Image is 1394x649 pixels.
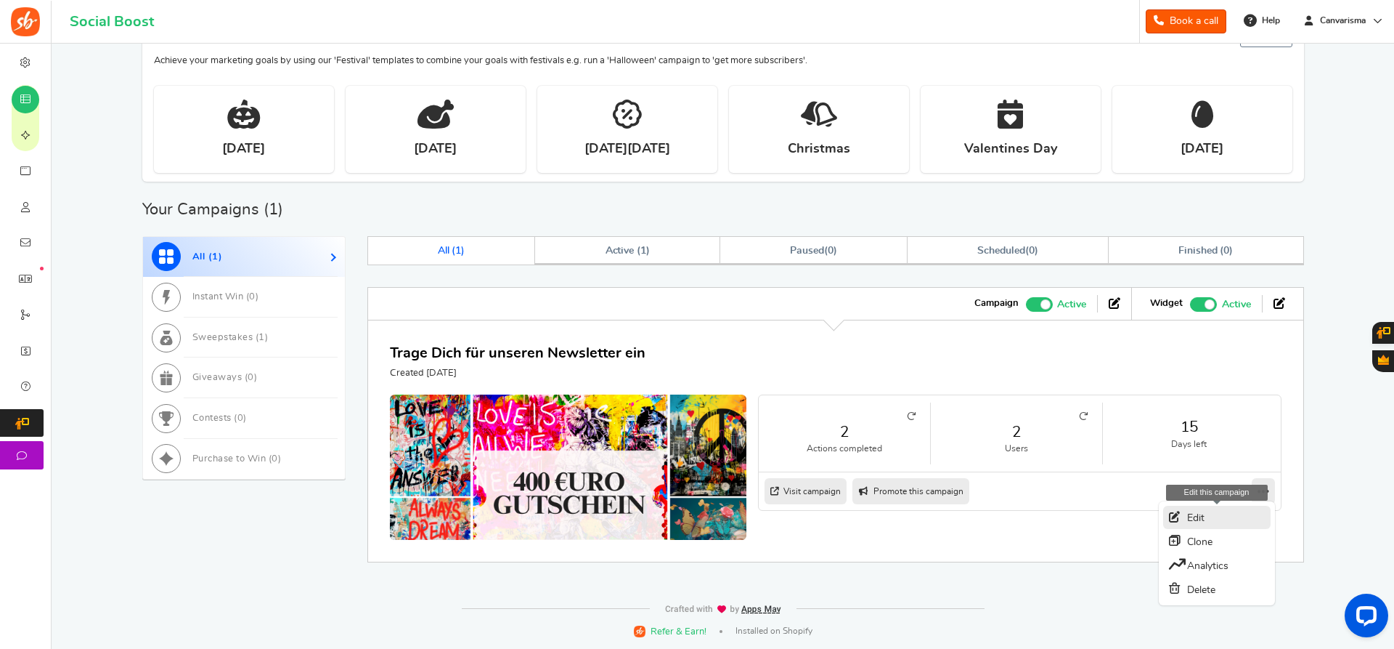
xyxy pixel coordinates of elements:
span: 0 [828,246,833,256]
strong: [DATE][DATE] [584,140,670,158]
h2: Your Campaigns ( ) [142,202,283,217]
span: Sweepstakes ( ) [192,333,269,342]
span: Active [1222,297,1251,313]
span: Active [1057,297,1086,313]
span: 0 [1029,246,1035,256]
strong: [DATE] [414,140,457,158]
a: Refer & Earn! [634,624,706,638]
a: 2 [773,422,916,443]
span: 0 [1223,246,1229,256]
img: img-footer.webp [664,605,782,614]
a: Analytics [1163,553,1271,577]
span: ( ) [790,246,837,256]
span: ( ) [977,246,1038,256]
span: Giveaways ( ) [192,373,258,382]
h1: Social Boost [70,14,154,30]
small: Days left [1117,438,1260,451]
span: Help [1258,15,1280,27]
span: Paused [790,246,824,256]
strong: Christmas [788,140,850,158]
a: Trage Dich für unseren Newsletter ein [390,346,645,360]
span: 0 [272,454,278,464]
span: Installed on Shopify [735,625,812,637]
small: Actions completed [773,443,916,455]
a: Edit [1163,506,1271,529]
span: 0 [237,414,244,423]
span: Purchase to Win ( ) [192,454,282,464]
a: Visit campaign [765,478,847,504]
span: Finished ( ) [1178,246,1233,256]
span: 1 [455,246,461,256]
span: 0 [249,292,256,302]
span: All ( ) [438,246,465,256]
a: Promote this campaign [852,478,969,504]
small: Users [945,443,1088,455]
span: Gratisfaction [1378,355,1389,365]
span: 0 [248,373,254,382]
a: Clone [1163,529,1271,553]
span: Contests ( ) [192,414,247,423]
div: Edit this campaign [1166,485,1268,500]
button: Gratisfaction [1372,350,1394,372]
span: Instant Win ( ) [192,292,259,302]
em: New [40,267,44,270]
span: 1 [258,333,265,342]
a: Help [1238,9,1287,32]
span: 1 [269,201,278,217]
strong: Widget [1150,297,1183,310]
li: 15 [1103,403,1275,464]
strong: [DATE] [1181,140,1223,158]
span: Canvarisma [1314,15,1371,27]
span: All ( ) [192,252,223,262]
strong: [DATE] [222,140,265,158]
span: Active ( ) [606,246,651,256]
span: Scheduled [977,246,1025,256]
img: Social Boost [11,7,40,36]
p: Achieve your marketing goals by using our 'Festival' templates to combine your goals with festiva... [154,55,1292,68]
span: 1 [212,252,219,262]
a: 2 [945,422,1088,443]
strong: Campaign [974,297,1019,310]
li: Widget activated [1139,295,1262,313]
strong: Valentines Day [964,140,1057,158]
iframe: LiveChat chat widget [1333,588,1394,649]
a: Book a call [1146,9,1226,33]
p: Created [DATE] [390,367,645,380]
a: Delete [1163,577,1271,601]
span: | [720,630,722,633]
span: 1 [640,246,646,256]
